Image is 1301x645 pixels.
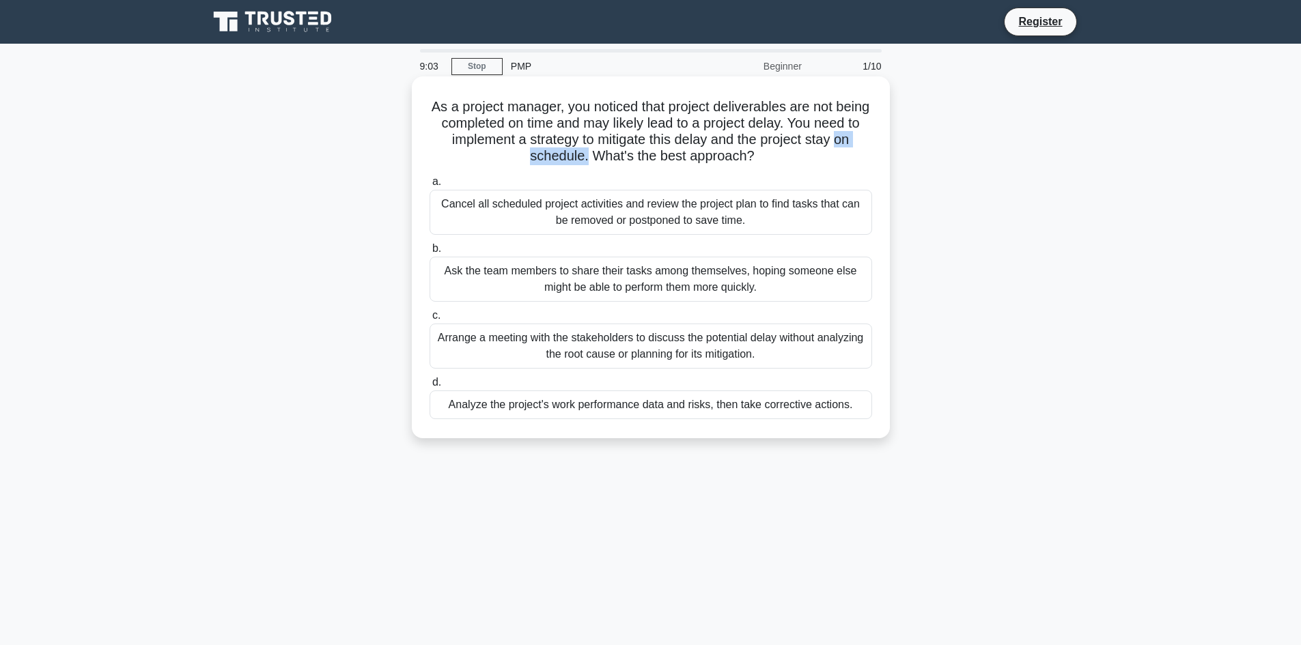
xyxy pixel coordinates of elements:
[432,242,441,254] span: b.
[451,58,503,75] a: Stop
[432,309,440,321] span: c.
[412,53,451,80] div: 9:03
[430,190,872,235] div: Cancel all scheduled project activities and review the project plan to find tasks that can be rem...
[432,376,441,388] span: d.
[432,175,441,187] span: a.
[810,53,890,80] div: 1/10
[1010,13,1070,30] a: Register
[690,53,810,80] div: Beginner
[430,324,872,369] div: Arrange a meeting with the stakeholders to discuss the potential delay without analyzing the root...
[430,390,872,419] div: Analyze the project's work performance data and risks, then take corrective actions.
[503,53,690,80] div: PMP
[430,257,872,302] div: Ask the team members to share their tasks among themselves, hoping someone else might be able to ...
[428,98,873,165] h5: As a project manager, you noticed that project deliverables are not being completed on time and m...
